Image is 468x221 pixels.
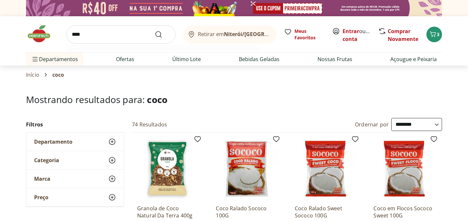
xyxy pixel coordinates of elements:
[295,205,357,219] a: Coco Ralado Sweet Sococo 100G
[437,31,439,37] span: 3
[343,27,371,43] span: ou
[390,55,437,63] a: Açougue e Peixaria
[137,138,199,200] img: Granola de Coco Natural Da Terra 400g
[26,24,58,44] img: Hortifruti
[147,93,167,106] span: coco
[172,55,201,63] a: Último Lote
[183,25,276,44] button: Retirar emNiterói/[GEOGRAPHIC_DATA]
[216,138,278,200] img: Coco Ralado Sococo 100G
[294,28,324,41] span: Meus Favoritos
[26,151,124,169] button: Categoria
[343,28,378,43] a: Criar conta
[198,31,270,37] span: Retirar em
[318,55,352,63] a: Nossas Frutas
[26,72,39,78] a: Início
[373,138,435,200] img: Coco em Flocos Sococo Sweet 100G
[52,72,64,78] span: coco
[26,94,442,105] h1: Mostrando resultados para:
[355,121,389,128] label: Ordernar por
[239,55,279,63] a: Bebidas Geladas
[343,28,359,35] a: Entrar
[224,31,298,38] b: Niterói/[GEOGRAPHIC_DATA]
[31,51,39,67] button: Menu
[26,133,124,151] button: Departamento
[284,28,324,41] a: Meus Favoritos
[137,205,199,219] a: Granola de Coco Natural Da Terra 400g
[26,118,124,131] h2: Filtros
[116,55,134,63] a: Ofertas
[388,28,418,43] a: Comprar Novamente
[26,170,124,188] button: Marca
[34,175,50,182] span: Marca
[31,51,78,67] span: Departamentos
[373,205,435,219] a: Coco em Flocos Sococo Sweet 100G
[34,138,72,145] span: Departamento
[34,194,48,201] span: Preço
[132,121,167,128] h2: 74 Resultados
[295,138,357,200] img: Coco Ralado Sweet Sococo 100G
[426,27,442,42] button: Carrinho
[155,31,170,38] button: Submit Search
[216,205,278,219] a: Coco Ralado Sococo 100G
[66,25,175,44] input: search
[26,188,124,206] button: Preço
[34,157,59,163] span: Categoria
